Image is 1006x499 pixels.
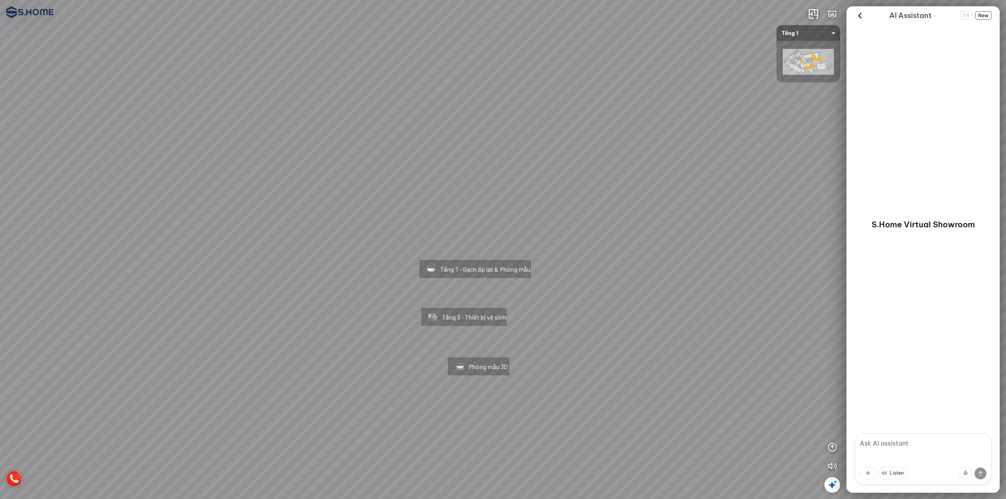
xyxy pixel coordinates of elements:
[782,25,835,41] span: Tầng 1
[878,467,907,479] button: Listen
[6,471,22,486] img: hotline_icon_VCHHFN9JCFPE.png
[889,10,932,21] span: AI Assistant
[960,11,972,20] span: EN
[889,9,938,22] div: AI Guide options
[872,219,975,230] p: S.Home Virtual Showroom
[960,11,972,20] button: Change language
[975,11,991,20] span: New
[975,11,991,20] button: New Chat
[6,6,53,18] img: logo
[783,49,834,75] img: shome_ha_dong_l_ZJLELUXWZUJH.png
